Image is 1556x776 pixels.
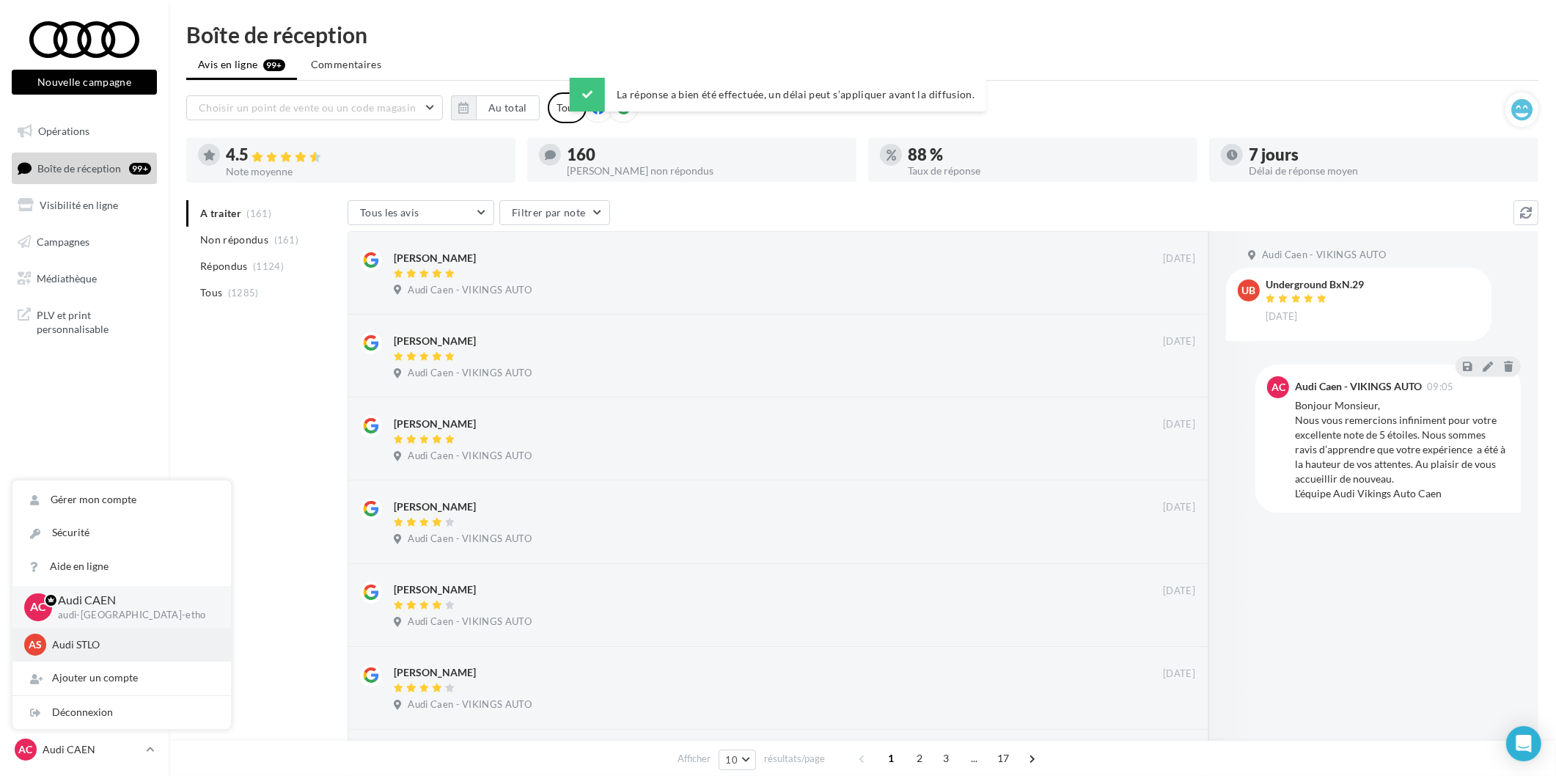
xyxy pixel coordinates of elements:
a: Aide en ligne [12,550,231,583]
div: [PERSON_NAME] [394,499,476,514]
div: Open Intercom Messenger [1506,726,1541,761]
p: Audi STLO [52,637,213,652]
a: AC Audi CAEN [12,736,157,764]
span: [DATE] [1163,667,1195,681]
a: Campagnes [9,227,160,257]
span: Campagnes [37,235,89,248]
a: Visibilité en ligne [9,190,160,221]
span: 3 [934,747,958,770]
span: 2 [908,747,931,770]
a: Gérer mon compte [12,483,231,516]
button: Filtrer par note [499,200,610,225]
span: AS [29,637,42,652]
span: Audi Caen - VIKINGS AUTO [408,367,532,380]
button: Au total [451,95,540,120]
a: PLV et print personnalisable [9,299,160,343]
span: Visibilité en ligne [40,199,118,211]
div: [PERSON_NAME] non répondus [567,166,845,176]
span: (161) [274,234,299,246]
span: Opérations [38,125,89,137]
span: (1124) [253,260,284,272]
div: 160 [567,147,845,163]
span: Audi Caen - VIKINGS AUTO [408,698,532,711]
div: Ajouter un compte [12,662,231,695]
div: [PERSON_NAME] [394,334,476,348]
div: 88 % [908,147,1186,163]
span: UB [1242,283,1256,298]
span: AC [1271,380,1285,395]
span: Tous les avis [360,206,419,219]
span: Choisir un point de vente ou un code magasin [199,101,416,114]
div: 4.5 [226,147,504,164]
div: [PERSON_NAME] [394,251,476,266]
span: PLV et print personnalisable [37,305,151,337]
a: Boîte de réception99+ [9,153,160,184]
span: résultats/page [764,752,825,766]
button: 10 [719,750,756,770]
span: Non répondus [200,233,268,247]
span: ... [963,747,986,770]
button: Choisir un point de vente ou un code magasin [186,95,443,120]
span: 09:05 [1427,382,1454,392]
span: [DATE] [1163,585,1195,598]
div: 99+ [129,163,151,175]
span: Audi Caen - VIKINGS AUTO [408,450,532,463]
span: [DATE] [1266,310,1298,323]
span: 10 [725,754,738,766]
span: Afficher [678,752,711,766]
span: Médiathèque [37,271,97,284]
a: Sécurité [12,516,231,549]
p: audi-[GEOGRAPHIC_DATA]-etho [58,609,208,622]
span: Tous [200,285,222,300]
span: AC [19,742,33,757]
span: [DATE] [1163,418,1195,431]
div: [PERSON_NAME] [394,582,476,597]
p: Audi CAEN [58,592,208,609]
button: Au total [476,95,540,120]
div: 7 jours [1249,147,1527,163]
span: (1285) [228,287,259,299]
span: 1 [879,747,903,770]
div: [PERSON_NAME] [394,665,476,680]
span: Commentaires [311,57,381,72]
div: [PERSON_NAME] [394,417,476,431]
div: Audi Caen - VIKINGS AUTO [1295,381,1422,392]
div: Boîte de réception [186,23,1538,45]
span: Audi Caen - VIKINGS AUTO [408,615,532,629]
div: Taux de réponse [908,166,1186,176]
span: [DATE] [1163,501,1195,514]
span: AC [30,599,46,615]
span: [DATE] [1163,252,1195,266]
button: Nouvelle campagne [12,70,157,95]
div: Déconnexion [12,696,231,729]
p: Audi CAEN [43,742,140,757]
a: Opérations [9,116,160,147]
div: Délai de réponse moyen [1249,166,1527,176]
div: Underground BxN.29 [1266,279,1364,290]
div: Tous [548,92,587,123]
div: La réponse a bien été effectuée, un délai peut s’appliquer avant la diffusion. [570,78,986,111]
span: Répondus [200,259,248,274]
button: Tous les avis [348,200,494,225]
span: [DATE] [1163,335,1195,348]
span: Audi Caen - VIKINGS AUTO [408,284,532,297]
span: Audi Caen - VIKINGS AUTO [1262,249,1386,262]
div: Note moyenne [226,166,504,177]
a: Médiathèque [9,263,160,294]
span: Boîte de réception [37,161,121,174]
span: Audi Caen - VIKINGS AUTO [408,532,532,546]
span: 17 [991,747,1016,770]
div: Bonjour Monsieur, Nous vous remercions infiniment pour votre excellente note de 5 étoiles. Nous s... [1295,398,1509,501]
